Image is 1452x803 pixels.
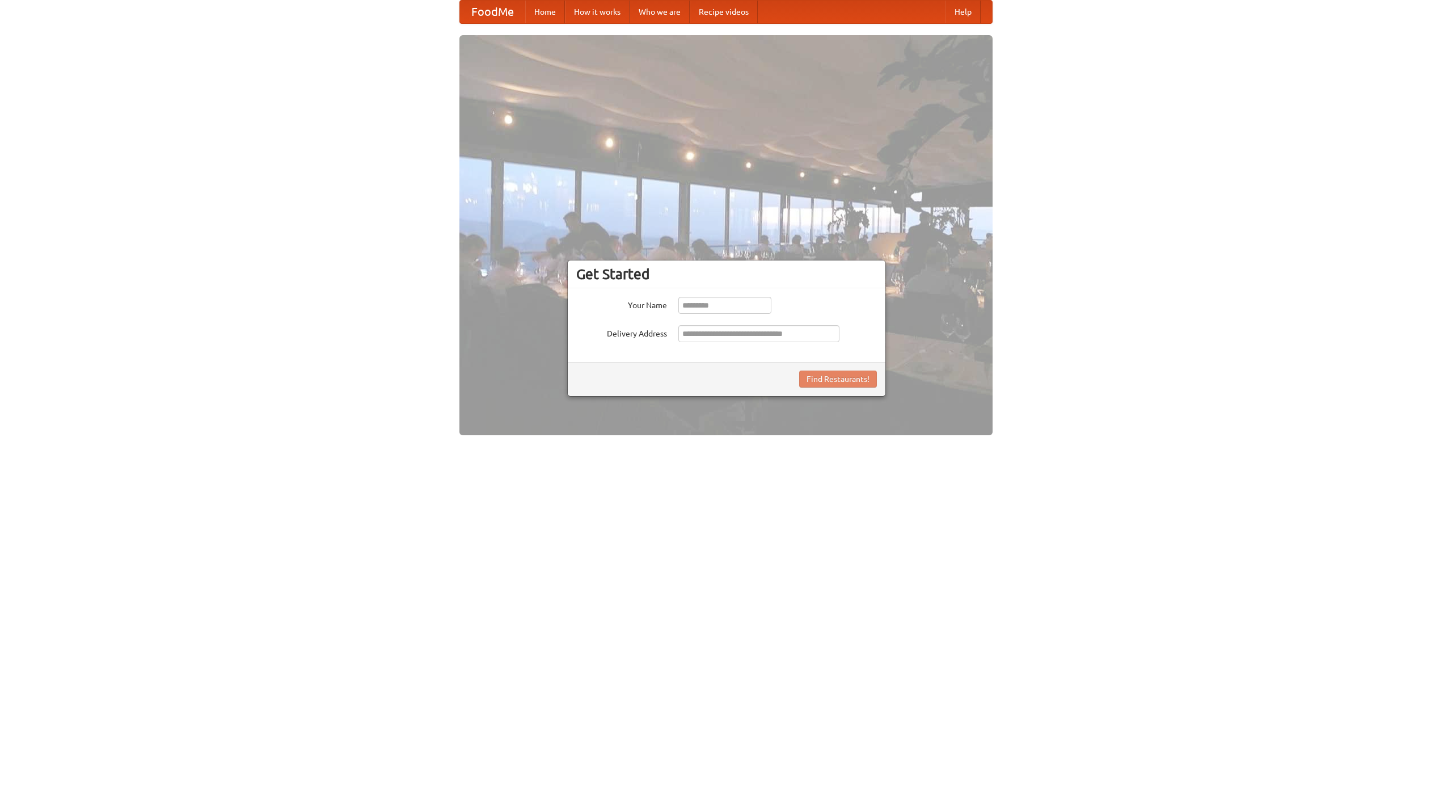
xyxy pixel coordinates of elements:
button: Find Restaurants! [799,371,877,388]
a: Recipe videos [690,1,758,23]
a: Who we are [630,1,690,23]
h3: Get Started [576,266,877,283]
a: FoodMe [460,1,525,23]
a: How it works [565,1,630,23]
label: Delivery Address [576,325,667,339]
a: Home [525,1,565,23]
label: Your Name [576,297,667,311]
a: Help [946,1,981,23]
